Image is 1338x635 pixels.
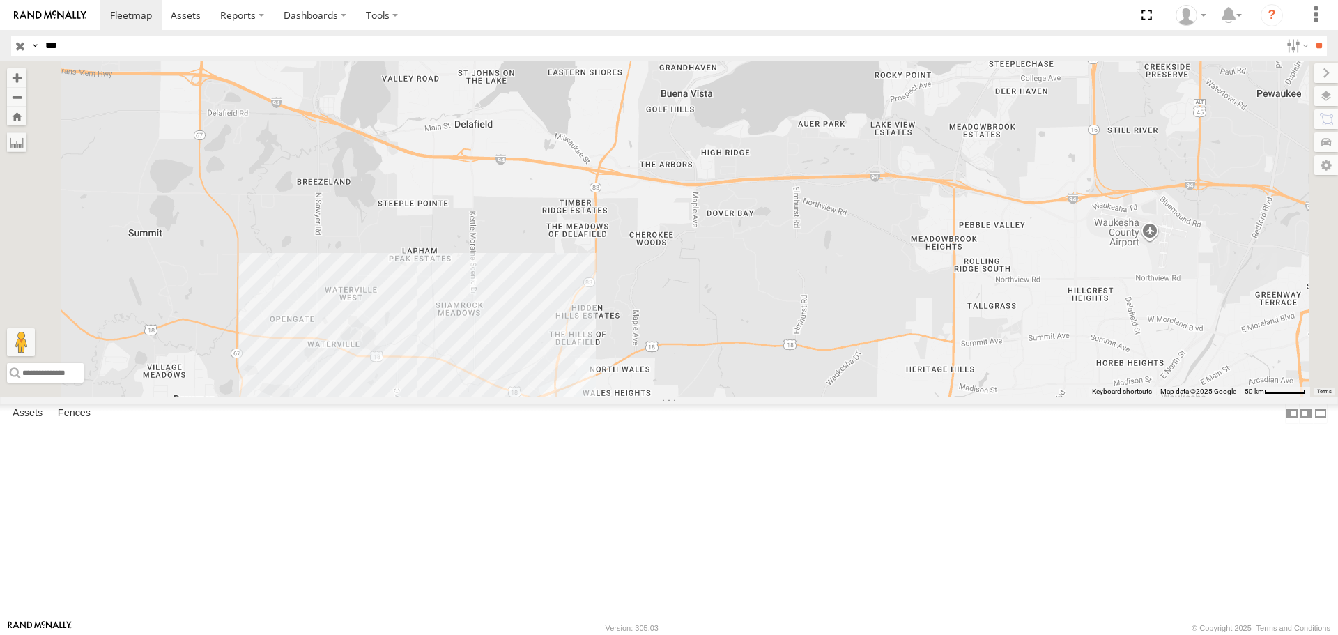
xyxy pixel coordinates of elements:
[7,107,26,125] button: Zoom Home
[1245,388,1264,395] span: 50 km
[1314,155,1338,175] label: Map Settings
[7,87,26,107] button: Zoom out
[8,621,72,635] a: Visit our Website
[1192,624,1330,632] div: © Copyright 2025 -
[1261,4,1283,26] i: ?
[606,624,659,632] div: Version: 305.03
[1092,387,1152,397] button: Keyboard shortcuts
[1299,404,1313,424] label: Dock Summary Table to the Right
[1314,404,1328,424] label: Hide Summary Table
[1285,404,1299,424] label: Dock Summary Table to the Left
[1281,36,1311,56] label: Search Filter Options
[1317,388,1332,394] a: Terms
[1256,624,1330,632] a: Terms and Conditions
[7,132,26,152] label: Measure
[14,10,86,20] img: rand-logo.svg
[51,404,98,424] label: Fences
[1171,5,1211,26] div: Cindy Spingler
[6,404,49,424] label: Assets
[29,36,40,56] label: Search Query
[7,328,35,356] button: Drag Pegman onto the map to open Street View
[1160,388,1236,395] span: Map data ©2025 Google
[1240,387,1310,397] button: Map Scale: 50 km per 56 pixels
[7,68,26,87] button: Zoom in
